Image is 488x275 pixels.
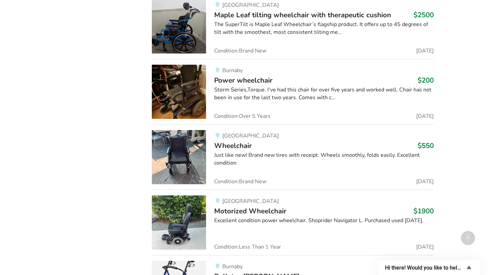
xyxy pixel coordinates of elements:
[214,217,433,225] div: Excellent condition power wheelchair. Shoprider Navigator L. Purchased used [DATE].
[214,10,391,20] span: Maple Leaf tilting wheelchair with therapeutic cushion
[214,151,433,167] div: Just like new! Brand new tires with receipt. Wheels smoothly, folds easily. Excellent condition
[214,21,433,36] div: The SuperTilt is Maple Leaf Wheelchair’s flagship product. It offers up to 45 degrees of tilt wit...
[413,10,434,19] h3: $2500
[214,48,266,54] span: Condition: Brand New
[214,76,272,85] span: Power wheelchair
[416,244,434,250] span: [DATE]
[214,86,433,102] div: Storm Series,Torque. I’ve had this chair for over five years and worked well. Chair has not been ...
[418,76,434,85] h3: $200
[385,265,465,271] span: Hi there! Would you like to help us improve AssistList?
[214,244,281,250] span: Condition: Less Than 1 Year
[416,113,434,119] span: [DATE]
[152,65,206,119] img: mobility-power wheelchair
[214,179,266,184] span: Condition: Brand New
[222,263,243,270] span: Burnaby
[214,206,286,216] span: Motorized Wheelchair
[418,141,434,150] h3: $550
[385,263,473,272] button: Show survey - Hi there! Would you like to help us improve AssistList?
[222,1,279,9] span: [GEOGRAPHIC_DATA]
[152,190,433,255] a: mobility-motorized wheelchair [GEOGRAPHIC_DATA]Motorized Wheelchair$1900Excellent condition power...
[413,207,434,215] h3: $1900
[416,179,434,184] span: [DATE]
[416,48,434,54] span: [DATE]
[152,124,433,190] a: mobility-wheelchair[GEOGRAPHIC_DATA]Wheelchair$550Just like new! Brand new tires with receipt. Wh...
[214,113,270,119] span: Condition: Over 5 Years
[222,132,279,140] span: [GEOGRAPHIC_DATA]
[152,59,433,124] a: mobility-power wheelchair BurnabyPower wheelchair$200Storm Series,Torque. I’ve had this chair for...
[214,141,252,150] span: Wheelchair
[152,130,206,184] img: mobility-wheelchair
[222,197,279,205] span: [GEOGRAPHIC_DATA]
[152,195,206,250] img: mobility-motorized wheelchair
[222,67,243,74] span: Burnaby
